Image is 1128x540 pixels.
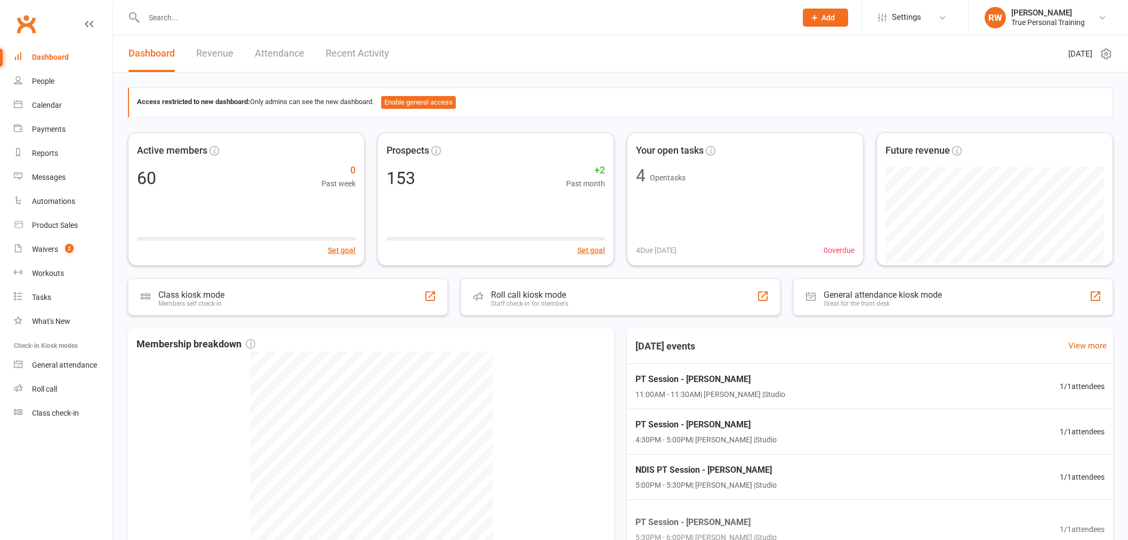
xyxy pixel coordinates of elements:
span: 5:00PM - 5:30PM | [PERSON_NAME] | Studio [635,479,777,491]
span: 4 Due [DATE] [636,244,676,256]
div: 153 [386,170,415,187]
div: Dashboard [32,53,69,61]
a: Messages [14,165,112,189]
span: 0 overdue [824,244,855,256]
div: Automations [32,197,75,205]
div: Payments [32,125,66,133]
a: Reports [14,141,112,165]
a: Product Sales [14,213,112,237]
span: Prospects [386,143,429,158]
div: Class kiosk mode [158,290,224,300]
span: Past week [321,178,356,189]
span: PT Session - [PERSON_NAME] [635,516,777,530]
div: 60 [137,170,156,187]
a: What's New [14,309,112,333]
a: People [14,69,112,93]
div: What's New [32,317,70,325]
a: Recent Activity [326,35,389,72]
a: Class kiosk mode [14,401,112,425]
span: 1 / 1 attendees [1060,380,1105,392]
span: 1 / 1 attendees [1060,524,1105,536]
a: Clubworx [13,11,39,37]
a: Waivers 2 [14,237,112,261]
div: 4 [636,167,646,184]
span: 1 / 1 attendees [1060,471,1105,483]
div: Roll call kiosk mode [491,290,568,300]
span: PT Session - [PERSON_NAME] [635,372,785,386]
div: Calendar [32,101,62,109]
button: Set goal [577,244,605,256]
div: Only admins can see the new dashboard. [137,96,1105,109]
div: General attendance kiosk mode [824,290,942,300]
a: Revenue [196,35,233,72]
div: Staff check-in for members [491,300,568,307]
div: Messages [32,173,66,181]
a: Dashboard [128,35,175,72]
span: Future revenue [885,143,950,158]
div: Reports [32,149,58,157]
div: [PERSON_NAME] [1011,8,1085,18]
span: [DATE] [1068,47,1092,60]
div: Great for the front desk [824,300,942,307]
div: Product Sales [32,221,78,229]
span: +2 [566,163,605,178]
span: 1 / 1 attendees [1060,426,1105,438]
span: Settings [892,5,921,29]
a: Tasks [14,285,112,309]
a: Payments [14,117,112,141]
span: NDIS PT Session - [PERSON_NAME] [635,463,777,477]
div: People [32,77,54,85]
span: Past month [566,178,605,189]
div: Workouts [32,269,64,277]
a: Calendar [14,93,112,117]
span: 4:30PM - 5:00PM | [PERSON_NAME] | Studio [635,434,777,446]
div: General attendance [32,361,97,369]
input: Search... [141,10,789,25]
h3: [DATE] events [627,337,704,356]
div: Members self check-in [158,300,224,307]
a: Workouts [14,261,112,285]
span: Active members [137,143,207,158]
a: Dashboard [14,45,112,69]
a: Attendance [255,35,304,72]
div: Tasks [32,293,51,301]
div: Class check-in [32,409,79,417]
span: Your open tasks [636,143,704,158]
div: Roll call [32,385,57,393]
span: 2 [65,244,74,253]
button: Enable general access [381,96,456,109]
a: View more [1068,339,1107,352]
a: Automations [14,189,112,213]
span: PT Session - [PERSON_NAME] [635,418,777,432]
div: True Personal Training [1011,18,1085,27]
a: Roll call [14,377,112,401]
div: Waivers [32,245,58,253]
span: 0 [321,163,356,178]
button: Add [803,9,848,27]
span: Membership breakdown [136,337,255,352]
span: Add [821,13,835,22]
span: 11:00AM - 11:30AM | [PERSON_NAME] | Studio [635,388,785,400]
span: Open tasks [650,173,686,182]
button: Set goal [328,244,356,256]
a: General attendance kiosk mode [14,353,112,377]
strong: Access restricted to new dashboard: [137,98,250,106]
div: RW [985,7,1006,28]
